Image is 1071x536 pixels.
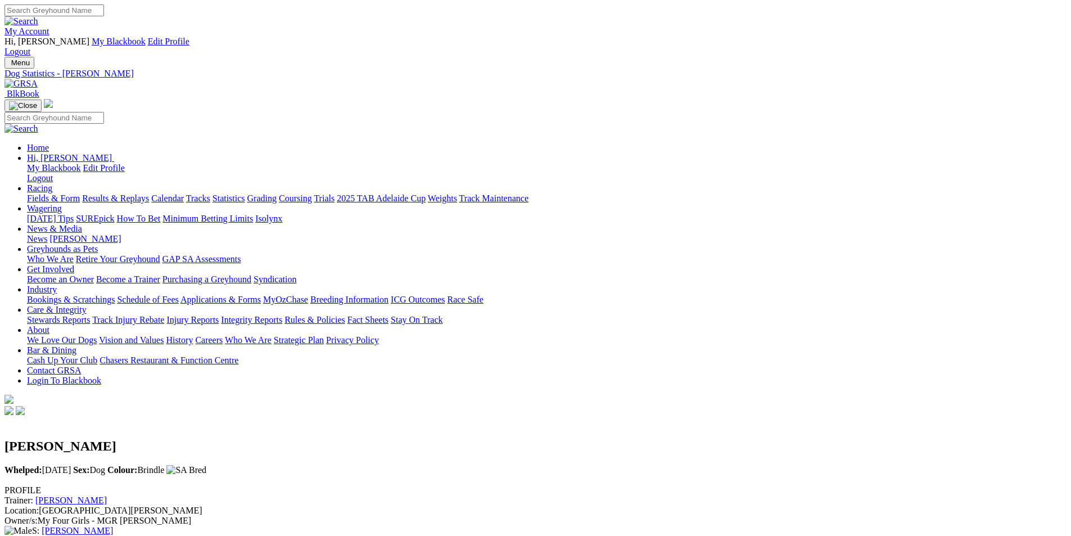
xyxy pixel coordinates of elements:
div: Dog Statistics - [PERSON_NAME] [4,69,1067,79]
a: Careers [195,335,223,345]
b: Whelped: [4,465,42,475]
a: Become a Trainer [96,274,160,284]
div: Industry [27,295,1067,305]
span: Brindle [107,465,164,475]
a: Racing [27,183,52,193]
a: Cash Up Your Club [27,355,97,365]
a: Applications & Forms [180,295,261,304]
a: Tracks [186,193,210,203]
a: Fact Sheets [347,315,388,325]
div: Greyhounds as Pets [27,254,1067,264]
a: ICG Outcomes [391,295,445,304]
img: Close [9,101,37,110]
div: Care & Integrity [27,315,1067,325]
a: Edit Profile [148,37,189,46]
a: [PERSON_NAME] [42,526,113,535]
div: About [27,335,1067,345]
a: [PERSON_NAME] [49,234,121,244]
input: Search [4,112,104,124]
a: Stewards Reports [27,315,90,325]
div: PROFILE [4,485,1067,496]
a: Strategic Plan [274,335,324,345]
img: Search [4,124,38,134]
a: Syndication [254,274,296,284]
a: Care & Integrity [27,305,87,314]
b: Colour: [107,465,137,475]
a: Vision and Values [99,335,164,345]
span: Owner/s: [4,516,38,525]
div: Hi, [PERSON_NAME] [27,163,1067,183]
a: Become an Owner [27,274,94,284]
div: Get Involved [27,274,1067,285]
a: Trials [314,193,335,203]
a: [PERSON_NAME] [35,496,107,505]
a: My Blackbook [27,163,81,173]
a: How To Bet [117,214,161,223]
a: Fields & Form [27,193,80,203]
img: GRSA [4,79,38,89]
div: News & Media [27,234,1067,244]
img: Search [4,16,38,26]
a: Stay On Track [391,315,442,325]
a: Logout [27,173,53,183]
h2: [PERSON_NAME] [4,439,1067,454]
a: Grading [247,193,277,203]
a: Race Safe [447,295,483,304]
a: Home [27,143,49,152]
a: Minimum Betting Limits [162,214,253,223]
img: Male [4,526,32,536]
b: Sex: [73,465,89,475]
a: My Account [4,26,49,36]
a: Wagering [27,204,62,213]
a: Statistics [213,193,245,203]
span: Location: [4,506,39,515]
span: BlkBook [7,89,39,98]
a: Schedule of Fees [117,295,178,304]
a: SUREpick [76,214,114,223]
a: Calendar [151,193,184,203]
a: Bar & Dining [27,345,76,355]
button: Toggle navigation [4,57,34,69]
a: Who We Are [225,335,272,345]
a: Integrity Reports [221,315,282,325]
a: Coursing [279,193,312,203]
a: Injury Reports [166,315,219,325]
a: My Blackbook [92,37,146,46]
div: Racing [27,193,1067,204]
a: Industry [27,285,57,294]
span: Trainer: [4,496,33,505]
a: [DATE] Tips [27,214,74,223]
a: Logout [4,47,30,56]
img: facebook.svg [4,406,13,415]
a: Bookings & Scratchings [27,295,115,304]
img: twitter.svg [16,406,25,415]
img: SA Bred [166,465,206,475]
a: Hi, [PERSON_NAME] [27,153,114,163]
a: Track Injury Rebate [92,315,164,325]
span: [DATE] [4,465,71,475]
a: News [27,234,47,244]
span: S: [4,526,39,535]
a: News & Media [27,224,82,233]
a: Weights [428,193,457,203]
a: MyOzChase [263,295,308,304]
a: Chasers Restaurant & Function Centre [100,355,238,365]
a: Edit Profile [83,163,125,173]
a: Privacy Policy [326,335,379,345]
a: Login To Blackbook [27,376,101,385]
a: Breeding Information [310,295,388,304]
a: Rules & Policies [284,315,345,325]
a: We Love Our Dogs [27,335,97,345]
a: Retire Your Greyhound [76,254,160,264]
a: History [166,335,193,345]
a: Isolynx [255,214,282,223]
div: My Four Girls - MGR [PERSON_NAME] [4,516,1067,526]
div: My Account [4,37,1067,57]
a: Purchasing a Greyhound [162,274,251,284]
a: Greyhounds as Pets [27,244,98,254]
div: [GEOGRAPHIC_DATA][PERSON_NAME] [4,506,1067,516]
a: Contact GRSA [27,366,81,375]
span: Dog [73,465,105,475]
div: Wagering [27,214,1067,224]
span: Hi, [PERSON_NAME] [27,153,112,163]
